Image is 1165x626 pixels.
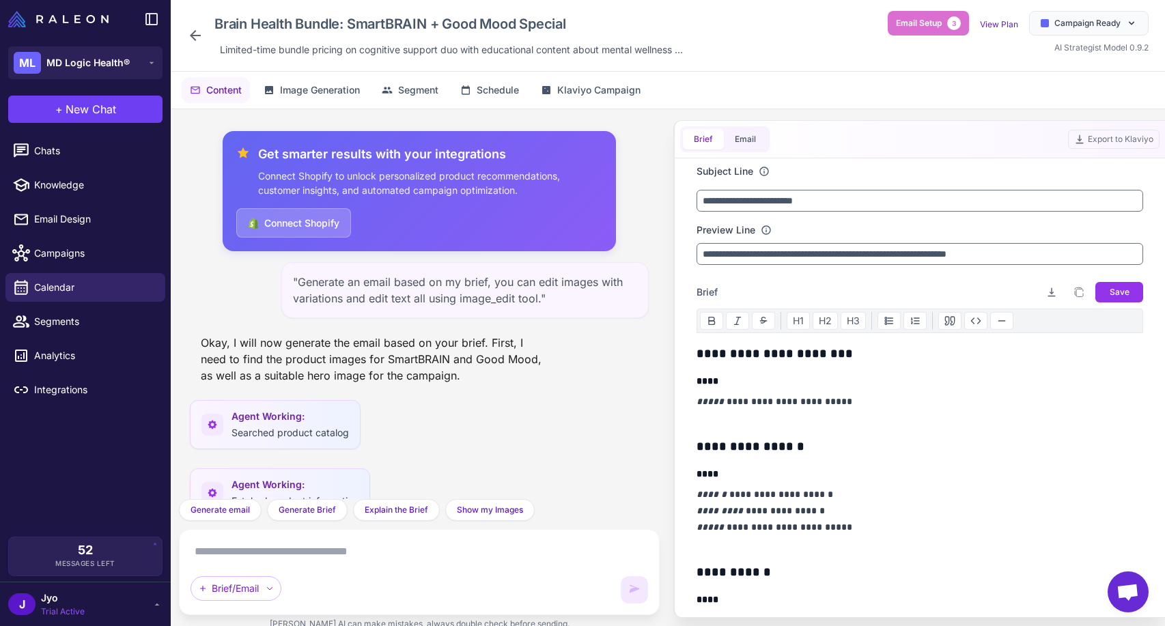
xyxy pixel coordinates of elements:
[1108,571,1149,612] div: Open chat
[557,83,641,98] span: Klaviyo Campaign
[683,129,724,150] button: Brief
[477,83,519,98] span: Schedule
[220,42,683,57] span: Limited-time bundle pricing on cognitive support duo with educational content about mental wellne...
[206,83,242,98] span: Content
[191,504,250,516] span: Generate email
[255,77,368,103] button: Image Generation
[190,329,557,389] div: Okay, I will now generate the email based on your brief. First, I need to find the product images...
[209,11,688,37] div: Click to edit campaign name
[694,133,713,145] span: Brief
[5,239,165,268] a: Campaigns
[452,77,527,103] button: Schedule
[374,77,447,103] button: Segment
[896,17,942,29] span: Email Setup
[980,19,1018,29] a: View Plan
[231,427,349,438] span: Searched product catalog
[34,348,154,363] span: Analytics
[533,77,649,103] button: Klaviyo Campaign
[34,280,154,295] span: Calendar
[267,499,348,521] button: Generate Brief
[5,341,165,370] a: Analytics
[353,499,440,521] button: Explain the Brief
[5,307,165,336] a: Segments
[8,46,163,79] button: MLMD Logic Health®
[281,262,649,318] div: "Generate an email based on my brief, you can edit images with variations and edit text all using...
[14,52,41,74] div: ML
[179,499,262,521] button: Generate email
[41,606,85,618] span: Trial Active
[231,409,349,424] span: Agent Working:
[8,593,36,615] div: J
[888,11,969,35] button: Email Setup3
[724,129,767,150] button: Email
[34,143,154,158] span: Chats
[697,223,755,238] label: Preview Line
[1054,17,1121,29] span: Campaign Ready
[34,314,154,329] span: Segments
[5,205,165,233] a: Email Design
[279,504,336,516] span: Generate Brief
[8,11,114,27] a: Raleon Logo
[813,312,838,330] button: H2
[46,55,130,70] span: MD Logic Health®
[66,101,116,117] span: New Chat
[697,164,753,179] label: Subject Line
[841,312,866,330] button: H3
[5,375,165,404] a: Integrations
[8,96,163,123] button: +New Chat
[365,504,428,516] span: Explain the Brief
[78,544,93,556] span: 52
[258,145,602,163] h3: Get smarter results with your integrations
[34,246,154,261] span: Campaigns
[191,576,281,601] div: Brief/Email
[1110,286,1129,298] span: Save
[697,285,718,300] span: Brief
[236,208,351,238] button: Connect Shopify
[280,83,360,98] span: Image Generation
[182,77,250,103] button: Content
[8,11,109,27] img: Raleon Logo
[258,169,602,197] p: Connect Shopify to unlock personalized product recommendations, customer insights, and automated ...
[34,177,154,193] span: Knowledge
[398,83,438,98] span: Segment
[55,101,63,117] span: +
[214,40,688,60] div: Click to edit description
[787,312,810,330] button: H1
[5,137,165,165] a: Chats
[34,212,154,227] span: Email Design
[1068,130,1160,149] button: Export to Klaviyo
[1068,281,1090,303] button: Copy brief
[445,499,535,521] button: Show my Images
[1054,42,1149,53] span: AI Strategist Model 0.9.2
[1095,282,1143,302] button: Save
[457,504,523,516] span: Show my Images
[41,591,85,606] span: Jyo
[947,16,961,30] span: 3
[5,273,165,302] a: Calendar
[5,171,165,199] a: Knowledge
[231,477,359,492] span: Agent Working:
[231,495,359,507] span: Fetched product information
[1041,281,1063,303] button: Download brief
[55,558,115,569] span: Messages Left
[34,382,154,397] span: Integrations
